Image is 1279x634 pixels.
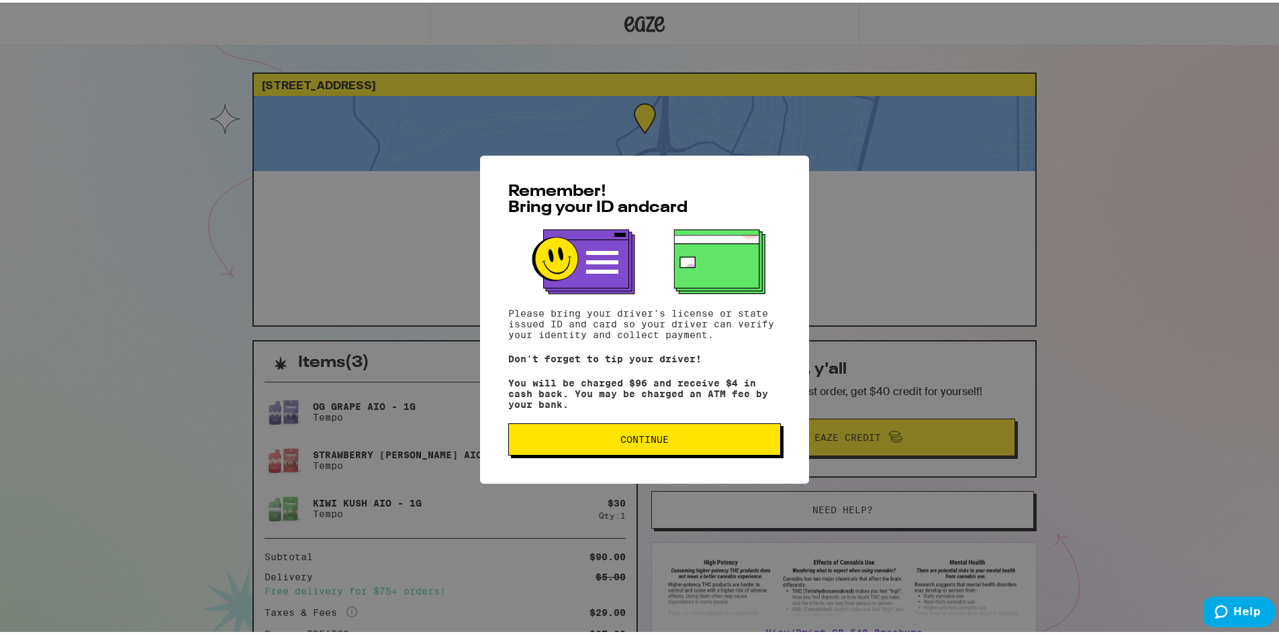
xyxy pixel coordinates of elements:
[1203,594,1276,627] iframe: Opens a widget where you can find more information
[620,432,669,441] span: Continue
[508,421,781,453] button: Continue
[508,181,688,213] span: Remember! Bring your ID and card
[508,305,781,337] p: Please bring your driver's license or state issued ID and card so your driver can verify your ide...
[508,351,781,362] p: Don't forget to tip your driver!
[508,375,781,407] p: You will be charged $96 and receive $4 in cash back. You may be charged an ATM fee by your bank.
